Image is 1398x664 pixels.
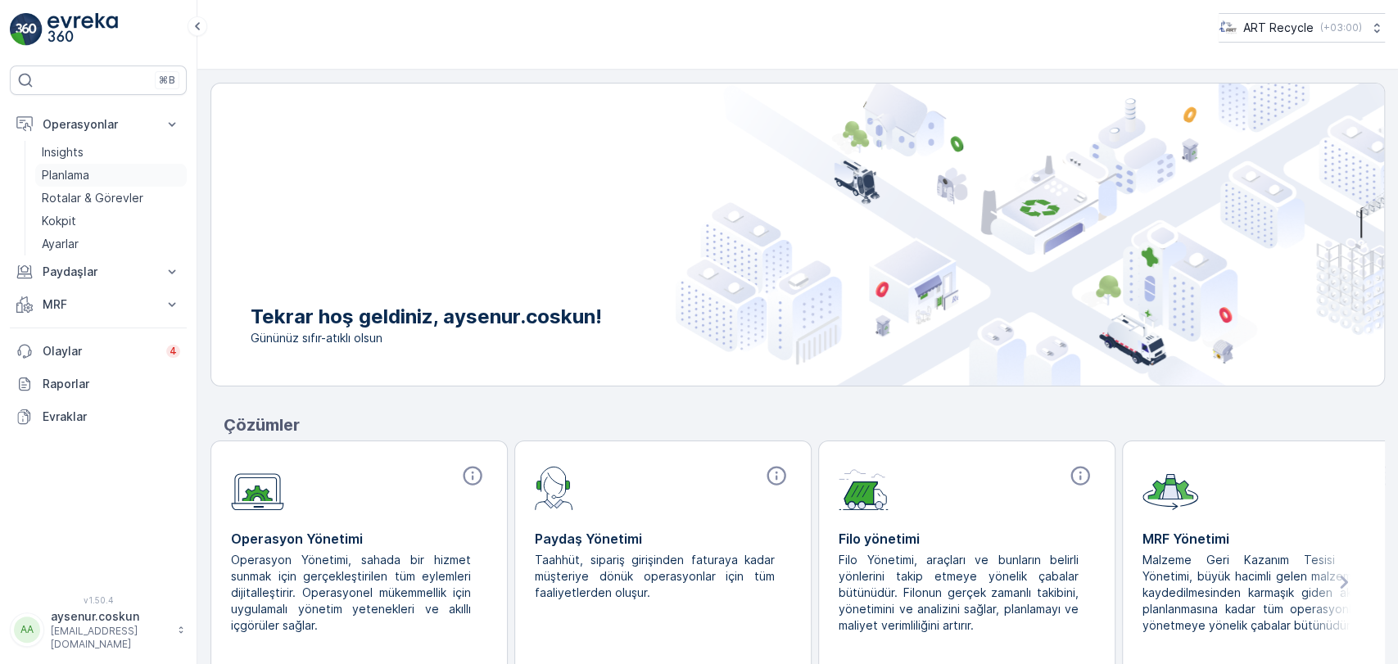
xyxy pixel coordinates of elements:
p: 4 [170,345,177,358]
a: Olaylar4 [10,335,187,368]
p: Ayarlar [42,236,79,252]
button: AAaysenur.coskun[EMAIL_ADDRESS][DOMAIN_NAME] [10,608,187,651]
p: Taahhüt, sipariş girişinden faturaya kadar müşteriye dönük operasyonlar için tüm faaliyetlerden o... [535,552,778,601]
p: aysenur.coskun [51,608,169,625]
p: Filo yönetimi [839,529,1095,549]
a: Insights [35,141,187,164]
a: Planlama [35,164,187,187]
img: image_23.png [1219,19,1237,37]
img: logo_light-DOdMpM7g.png [48,13,118,46]
p: Çözümler [224,413,1385,437]
p: Malzeme Geri Kazanım Tesisi (MRF) Yönetimi, büyük hacimli gelen malzemelerin kaydedilmesinden kar... [1142,552,1386,634]
p: Olaylar [43,343,156,359]
p: Evraklar [43,409,180,425]
p: [EMAIL_ADDRESS][DOMAIN_NAME] [51,625,169,651]
p: Operasyon Yönetimi, sahada bir hizmet sunmak için gerçekleştirilen tüm eylemleri dijitalleştirir.... [231,552,474,634]
p: Kokpit [42,213,76,229]
a: Evraklar [10,400,187,433]
p: Rotalar & Görevler [42,190,143,206]
a: Kokpit [35,210,187,233]
img: module-icon [839,464,889,510]
p: ⌘B [159,74,175,87]
p: Insights [42,144,84,160]
button: Paydaşlar [10,255,187,288]
p: ART Recycle [1243,20,1314,36]
img: module-icon [1142,464,1198,510]
p: Filo Yönetimi, araçları ve bunların belirli yönlerini takip etmeye yönelik çabalar bütünüdür. Fil... [839,552,1082,634]
div: AA [14,617,40,643]
p: MRF [43,296,154,313]
span: Gününüz sıfır-atıklı olsun [251,330,602,346]
img: logo [10,13,43,46]
p: Tekrar hoş geldiniz, aysenur.coskun! [251,304,602,330]
img: module-icon [535,464,573,510]
p: ( +03:00 ) [1320,21,1362,34]
span: v 1.50.4 [10,595,187,605]
img: module-icon [231,464,284,511]
p: Paydaşlar [43,264,154,280]
button: Operasyonlar [10,108,187,141]
p: Raporlar [43,376,180,392]
p: Operasyon Yönetimi [231,529,487,549]
p: Planlama [42,167,89,183]
button: ART Recycle(+03:00) [1219,13,1385,43]
img: city illustration [676,84,1384,386]
button: MRF [10,288,187,321]
a: Rotalar & Görevler [35,187,187,210]
a: Ayarlar [35,233,187,255]
p: Paydaş Yönetimi [535,529,791,549]
a: Raporlar [10,368,187,400]
p: Operasyonlar [43,116,154,133]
